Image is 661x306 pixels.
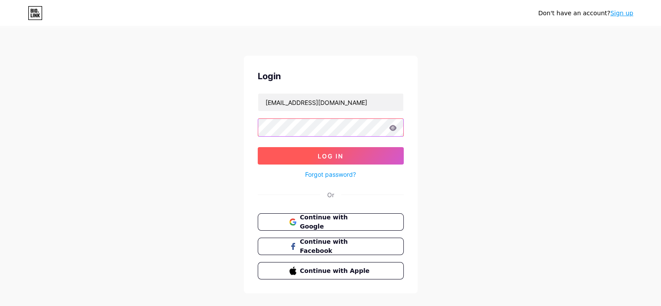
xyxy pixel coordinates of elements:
div: Or [327,190,334,199]
button: Continue with Apple [258,262,404,279]
span: Continue with Facebook [300,237,372,256]
button: Continue with Facebook [258,238,404,255]
button: Continue with Google [258,213,404,231]
a: Sign up [610,10,633,17]
div: Don't have an account? [538,9,633,18]
input: Username [258,94,403,111]
div: Login [258,70,404,83]
button: Log In [258,147,404,165]
span: Continue with Google [300,213,372,231]
span: Log In [318,152,343,160]
a: Forgot password? [305,170,356,179]
span: Continue with Apple [300,266,372,276]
